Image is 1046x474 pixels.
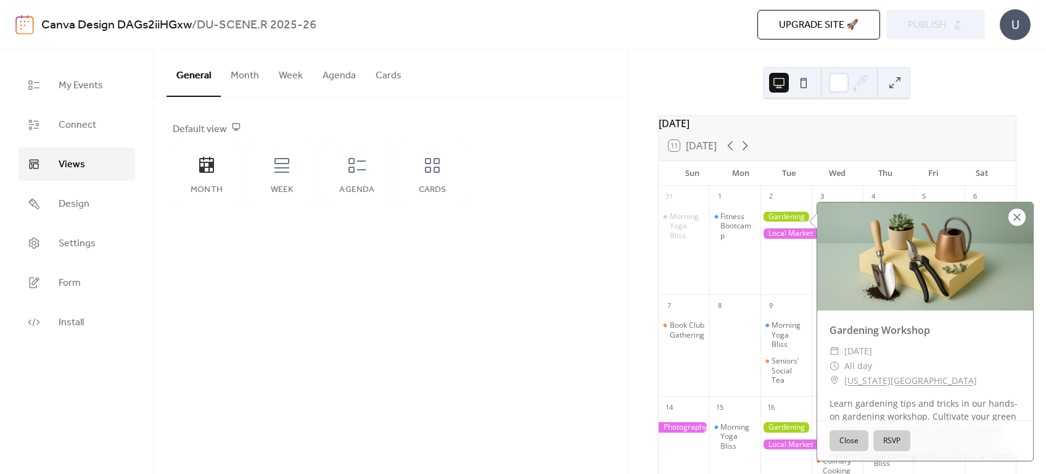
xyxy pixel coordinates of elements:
div: 5 [917,190,931,204]
div: Gardening Workshop [760,212,812,222]
div: 3 [815,190,829,204]
a: [US_STATE][GEOGRAPHIC_DATA] [844,373,977,388]
div: Default view [173,122,607,137]
div: Wed [813,161,861,186]
div: 2 [764,190,778,204]
div: U [1000,9,1031,40]
div: Sat [958,161,1006,186]
div: Morning Yoga Bliss [720,422,756,451]
button: Close [830,431,868,452]
div: Gardening Workshop [760,422,812,433]
a: Settings [19,227,135,260]
button: Upgrade site 🚀 [757,10,880,39]
span: My Events [59,78,103,93]
div: 16 [764,401,778,414]
div: Local Market [760,228,863,239]
a: Design [19,187,135,220]
a: Canva Design DAGs2iiHGxw [41,14,192,37]
div: Local Market [760,439,863,450]
div: Fitness Bootcamp [720,212,756,241]
div: Week [260,185,303,195]
div: 31 [662,190,676,204]
img: logo [15,15,34,35]
span: Settings [59,236,96,251]
a: Install [19,306,135,339]
div: Month [185,185,228,195]
div: Book Club Gathering [659,320,710,339]
span: [DATE] [844,344,872,359]
div: 4 [867,190,880,204]
div: 7 [662,299,676,312]
div: Fitness Bootcamp [709,212,760,241]
div: 9 [764,299,778,312]
div: 6 [968,190,982,204]
div: ​ [830,373,839,388]
button: Cards [366,50,411,96]
b: DU-SCENE.R 2025-26 [197,14,316,37]
div: 14 [662,401,676,414]
b: / [192,14,197,37]
div: Tue [765,161,813,186]
button: Agenda [313,50,366,96]
div: Cards [411,185,454,195]
button: RSVP [873,431,910,452]
div: Morning Yoga Bliss [709,422,760,451]
div: Morning Yoga Bliss [760,320,812,349]
button: General [167,50,221,97]
div: Thu [861,161,909,186]
div: Learn gardening tips and tricks in our hands-on gardening workshop. Cultivate your green thumb an... [817,397,1033,462]
div: Book Club Gathering [670,320,705,339]
div: ​ [830,344,839,359]
span: Connect [59,118,96,133]
div: [DATE] [659,116,1016,131]
span: Install [59,315,84,330]
div: 8 [713,299,727,312]
div: Seniors' Social Tea [760,356,812,385]
div: Fri [910,161,958,186]
span: Design [59,197,89,212]
span: Form [59,276,81,291]
a: My Events [19,69,135,102]
span: All day [844,359,872,373]
div: Morning Yoga Bliss [772,320,807,349]
div: Mon [717,161,765,186]
span: Upgrade site 🚀 [779,18,859,33]
div: Morning Yoga Bliss [659,212,710,241]
a: Form [19,266,135,299]
div: ​ [830,359,839,373]
a: Connect [19,108,135,141]
button: Month [221,50,269,96]
div: Seniors' Social Tea [772,356,807,385]
div: Gardening Workshop [817,323,1033,338]
div: Morning Yoga Bliss [670,212,705,241]
div: Sun [669,161,717,186]
div: 15 [713,401,727,414]
div: Photography Exhibition [659,422,710,433]
div: 1 [713,190,727,204]
span: Views [59,157,85,172]
a: Views [19,148,135,181]
button: Week [269,50,313,96]
div: Agenda [336,185,379,195]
